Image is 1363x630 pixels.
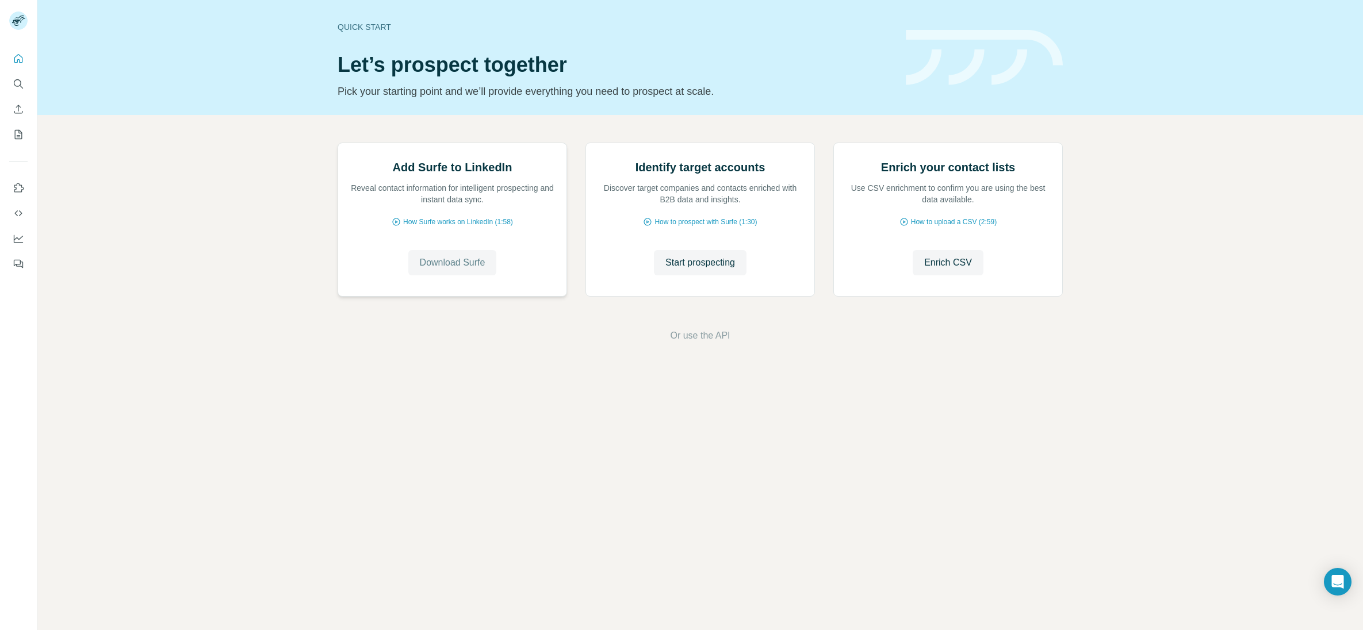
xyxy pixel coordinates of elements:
button: Search [9,74,28,94]
p: Use CSV enrichment to confirm you are using the best data available. [845,182,1051,205]
h2: Identify target accounts [635,159,765,175]
span: Start prospecting [665,256,735,270]
button: Quick start [9,48,28,69]
div: Open Intercom Messenger [1324,568,1351,596]
span: Enrich CSV [924,256,972,270]
button: Or use the API [670,329,730,343]
button: Feedback [9,253,28,274]
h1: Let’s prospect together [338,53,892,76]
span: How to prospect with Surfe (1:30) [654,217,757,227]
span: How Surfe works on LinkedIn (1:58) [403,217,513,227]
button: Enrich CSV [913,250,983,275]
h2: Enrich your contact lists [881,159,1015,175]
span: Download Surfe [420,256,485,270]
button: Use Surfe API [9,203,28,224]
p: Reveal contact information for intelligent prospecting and instant data sync. [350,182,555,205]
button: Start prospecting [654,250,746,275]
p: Discover target companies and contacts enriched with B2B data and insights. [598,182,803,205]
button: Use Surfe on LinkedIn [9,178,28,198]
button: Enrich CSV [9,99,28,120]
button: Dashboard [9,228,28,249]
h2: Add Surfe to LinkedIn [393,159,512,175]
img: banner [906,30,1063,86]
button: Download Surfe [408,250,497,275]
p: Pick your starting point and we’ll provide everything you need to prospect at scale. [338,83,892,99]
div: Quick start [338,21,892,33]
button: My lists [9,124,28,145]
span: How to upload a CSV (2:59) [911,217,997,227]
